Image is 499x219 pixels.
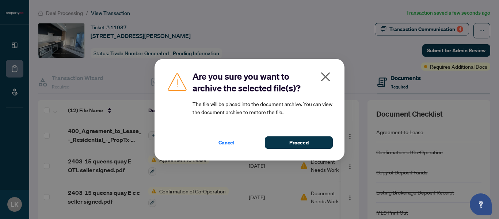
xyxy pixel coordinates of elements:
h2: Are you sure you want to archive the selected file(s)? [193,71,333,94]
button: Proceed [265,136,333,149]
article: The file will be placed into the document archive. You can view the document archive to restore t... [193,100,333,116]
span: close [320,71,331,83]
button: Open asap [470,193,492,215]
span: Proceed [289,137,309,148]
img: Caution Icon [166,71,188,92]
button: Cancel [193,136,260,149]
span: Cancel [218,137,235,148]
